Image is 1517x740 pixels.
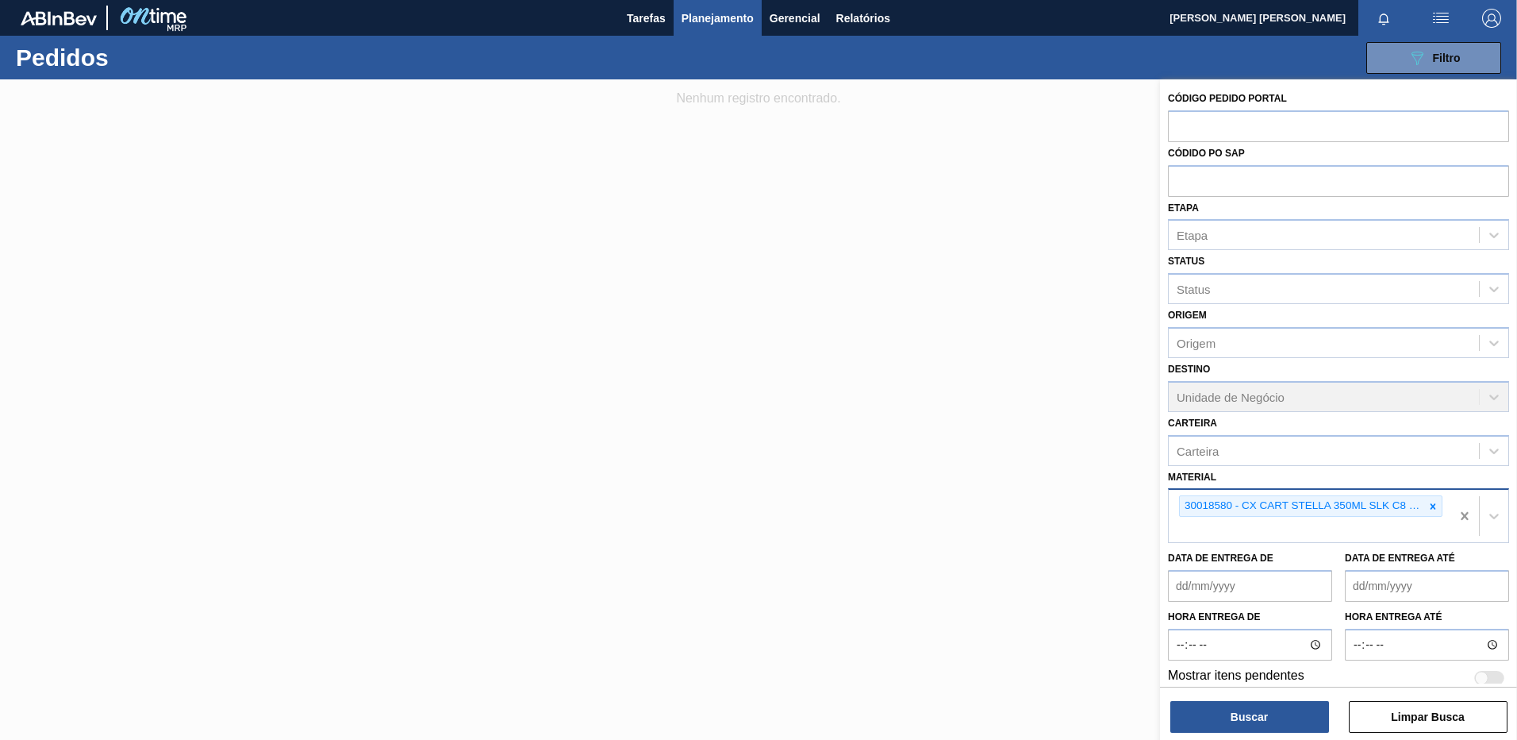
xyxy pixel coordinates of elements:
[1177,229,1208,242] div: Etapa
[627,9,666,28] span: Tarefas
[1345,606,1509,629] label: Hora entrega até
[1168,364,1210,375] label: Destino
[1168,570,1332,602] input: dd/mm/yyyy
[1177,444,1219,457] div: Carteira
[1366,42,1501,74] button: Filtro
[1168,553,1273,564] label: Data de Entrega de
[836,9,890,28] span: Relatórios
[1168,148,1245,159] label: Códido PO SAP
[1168,472,1216,483] label: Material
[1345,553,1455,564] label: Data de Entrega até
[21,11,97,25] img: TNhmsLtSVTkK8tSr43FrP2fwEKptu5GPRR3wAAAABJRU5ErkJggg==
[1345,570,1509,602] input: dd/mm/yyyy
[1177,336,1216,349] div: Origem
[1168,93,1287,104] label: Código Pedido Portal
[16,48,253,67] h1: Pedidos
[1168,202,1199,214] label: Etapa
[1433,52,1461,64] span: Filtro
[1168,669,1304,688] label: Mostrar itens pendentes
[1180,496,1424,516] div: 30018580 - CX CART STELLA 350ML SLK C8 [GEOGRAPHIC_DATA]
[682,9,754,28] span: Planejamento
[1358,7,1409,29] button: Notificações
[770,9,820,28] span: Gerencial
[1482,9,1501,28] img: Logout
[1168,418,1217,429] label: Carteira
[1431,9,1450,28] img: userActions
[1168,606,1332,629] label: Hora entrega de
[1168,256,1204,267] label: Status
[1177,283,1211,296] div: Status
[1168,310,1207,321] label: Origem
